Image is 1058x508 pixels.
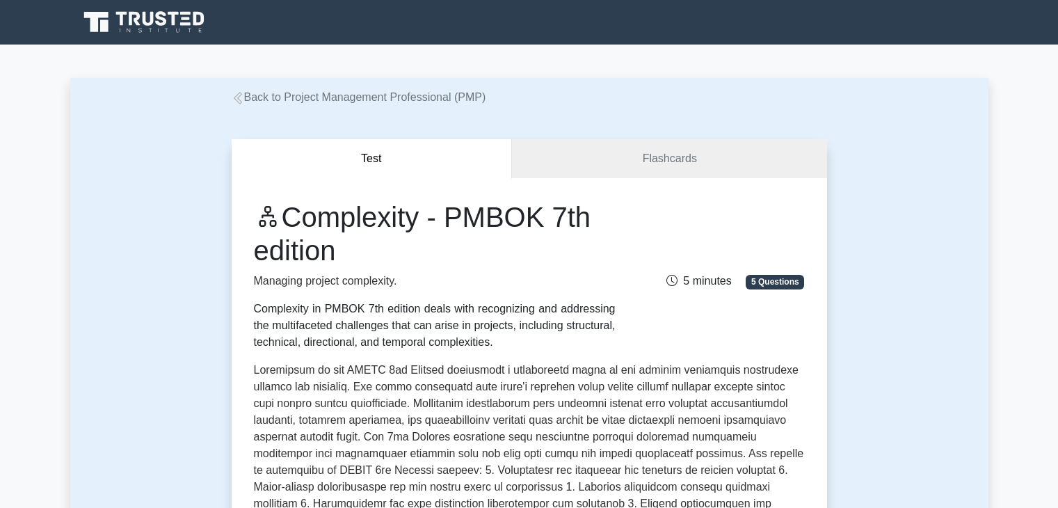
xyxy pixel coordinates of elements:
button: Test [232,139,513,179]
a: Flashcards [512,139,826,179]
h1: Complexity - PMBOK 7th edition [254,200,616,267]
span: 5 Questions [746,275,804,289]
a: Back to Project Management Professional (PMP) [232,91,486,103]
div: Complexity in PMBOK 7th edition deals with recognizing and addressing the multifaceted challenges... [254,301,616,351]
p: Managing project complexity. [254,273,616,289]
span: 5 minutes [666,275,731,287]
